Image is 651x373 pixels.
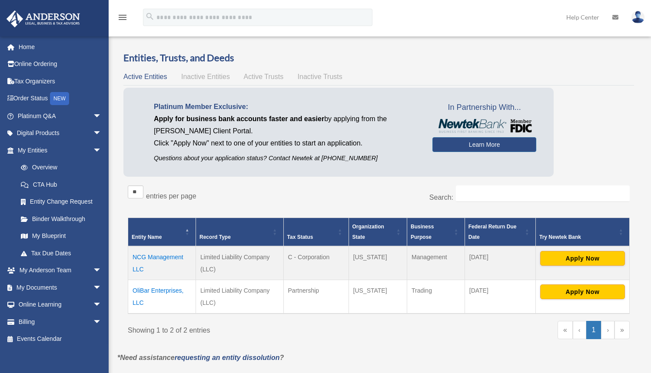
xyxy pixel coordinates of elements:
[6,296,115,314] a: Online Learningarrow_drop_down
[6,262,115,279] a: My Anderson Teamarrow_drop_down
[540,284,625,299] button: Apply Now
[411,224,434,240] span: Business Purpose
[465,280,535,314] td: [DATE]
[6,107,115,125] a: Platinum Q&Aarrow_drop_down
[196,280,284,314] td: Limited Liability Company (LLC)
[93,107,110,125] span: arrow_drop_down
[128,280,196,314] td: OliBar Enterprises, LLC
[407,246,465,280] td: Management
[539,232,616,242] div: Try Newtek Bank
[175,354,280,361] a: requesting an entity dissolution
[465,246,535,280] td: [DATE]
[6,38,115,56] a: Home
[199,234,231,240] span: Record Type
[117,15,128,23] a: menu
[93,279,110,297] span: arrow_drop_down
[93,125,110,142] span: arrow_drop_down
[352,224,384,240] span: Organization State
[6,142,110,159] a: My Entitiesarrow_drop_down
[4,10,83,27] img: Anderson Advisors Platinum Portal
[145,12,155,21] i: search
[128,246,196,280] td: NCG Management LLC
[244,73,284,80] span: Active Trusts
[93,313,110,331] span: arrow_drop_down
[283,246,349,280] td: C - Corporation
[614,321,630,339] a: Last
[586,321,601,339] a: 1
[573,321,586,339] a: Previous
[196,218,284,246] th: Record Type: Activate to sort
[93,296,110,314] span: arrow_drop_down
[6,330,115,348] a: Events Calendar
[6,56,115,73] a: Online Ordering
[93,142,110,159] span: arrow_drop_down
[93,262,110,280] span: arrow_drop_down
[181,73,230,80] span: Inactive Entities
[6,73,115,90] a: Tax Organizers
[432,101,536,115] span: In Partnership With...
[12,176,110,193] a: CTA Hub
[128,321,372,337] div: Showing 1 to 2 of 2 entries
[146,192,196,200] label: entries per page
[117,12,128,23] i: menu
[6,125,115,142] a: Digital Productsarrow_drop_down
[128,218,196,246] th: Entity Name: Activate to invert sorting
[407,218,465,246] th: Business Purpose: Activate to sort
[465,218,535,246] th: Federal Return Due Date: Activate to sort
[154,101,419,113] p: Platinum Member Exclusive:
[6,313,115,330] a: Billingarrow_drop_down
[123,73,167,80] span: Active Entities
[154,113,419,137] p: by applying from the [PERSON_NAME] Client Portal.
[154,115,324,122] span: Apply for business bank accounts faster and easier
[132,234,162,240] span: Entity Name
[407,280,465,314] td: Trading
[287,234,313,240] span: Tax Status
[349,246,407,280] td: [US_STATE]
[117,354,284,361] em: *Need assistance ?
[50,92,69,105] div: NEW
[437,119,532,133] img: NewtekBankLogoSM.png
[540,251,625,266] button: Apply Now
[12,244,110,262] a: Tax Due Dates
[349,280,407,314] td: [US_STATE]
[12,193,110,211] a: Entity Change Request
[154,137,419,149] p: Click "Apply Now" next to one of your entities to start an application.
[558,321,573,339] a: First
[601,321,614,339] a: Next
[154,153,419,164] p: Questions about your application status? Contact Newtek at [PHONE_NUMBER]
[432,137,536,152] a: Learn More
[123,51,634,65] h3: Entities, Trusts, and Deeds
[12,159,106,176] a: Overview
[6,279,115,296] a: My Documentsarrow_drop_down
[468,224,517,240] span: Federal Return Due Date
[535,218,629,246] th: Try Newtek Bank : Activate to sort
[349,218,407,246] th: Organization State: Activate to sort
[12,210,110,228] a: Binder Walkthrough
[12,228,110,245] a: My Blueprint
[196,246,284,280] td: Limited Liability Company (LLC)
[283,280,349,314] td: Partnership
[6,90,115,108] a: Order StatusNEW
[631,11,644,23] img: User Pic
[298,73,342,80] span: Inactive Trusts
[429,194,453,201] label: Search:
[283,218,349,246] th: Tax Status: Activate to sort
